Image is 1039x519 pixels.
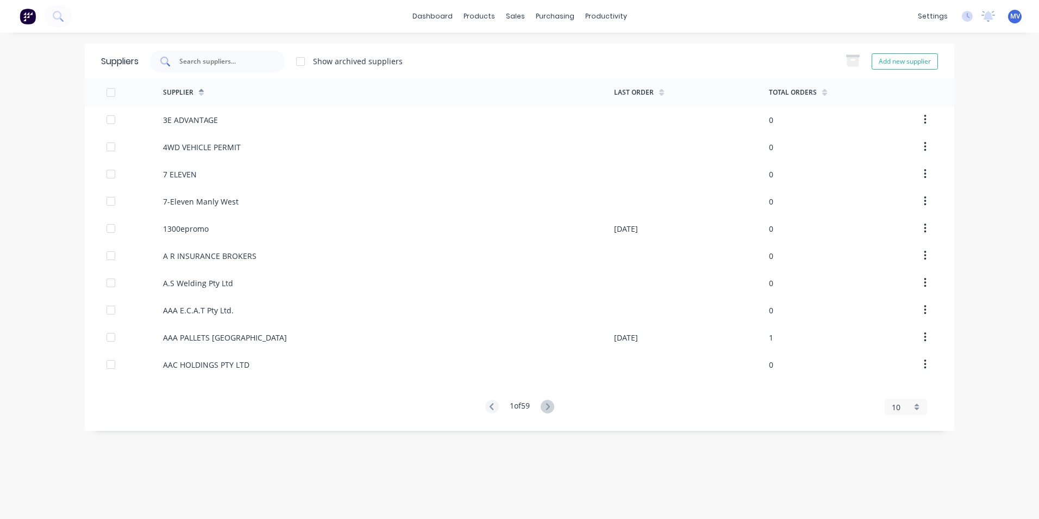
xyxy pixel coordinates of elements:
div: 0 [769,359,773,370]
div: 0 [769,169,773,180]
span: 10 [892,401,900,413]
div: 7-Eleven Manly West [163,196,239,207]
div: Suppliers [101,55,139,68]
a: dashboard [407,8,458,24]
div: [DATE] [614,332,638,343]
div: 1 of 59 [510,400,530,415]
div: sales [500,8,530,24]
div: AAC HOLDINGS PTY LTD [163,359,249,370]
div: 0 [769,141,773,153]
div: 0 [769,223,773,234]
div: 3E ADVANTAGE [163,114,218,126]
span: MV [1010,11,1020,21]
div: purchasing [530,8,580,24]
div: 0 [769,196,773,207]
div: Show archived suppliers [313,55,403,67]
div: products [458,8,500,24]
input: Search suppliers... [178,56,268,67]
img: Factory [20,8,36,24]
button: Add new supplier [872,53,938,70]
div: AAA PALLETS [GEOGRAPHIC_DATA] [163,332,287,343]
div: AAA E.C.A.T Pty Ltd. [163,305,234,316]
div: Supplier [163,88,193,97]
div: A R INSURANCE BROKERS [163,250,256,262]
div: 7 ELEVEN [163,169,197,180]
div: 0 [769,305,773,316]
div: Last Order [614,88,654,97]
div: 4WD VEHICLE PERMIT [163,141,241,153]
div: A.S Welding Pty Ltd [163,277,233,289]
div: 0 [769,277,773,289]
div: 1300epromo [163,223,209,234]
div: 1 [769,332,773,343]
div: [DATE] [614,223,638,234]
div: 0 [769,250,773,262]
div: Total Orders [769,88,817,97]
div: 0 [769,114,773,126]
div: settings [912,8,953,24]
div: productivity [580,8,633,24]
